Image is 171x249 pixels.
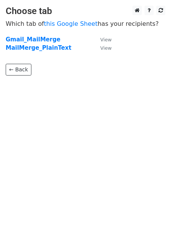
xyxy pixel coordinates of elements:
a: View [93,44,112,51]
a: Gmail_MailMerge [6,36,61,43]
small: View [100,45,112,51]
a: MailMerge_PlainText [6,44,72,51]
a: this Google Sheet [44,20,98,27]
a: ← Back [6,64,31,76]
h3: Choose tab [6,6,165,17]
a: View [93,36,112,43]
p: Which tab of has your recipients? [6,20,165,28]
small: View [100,37,112,43]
